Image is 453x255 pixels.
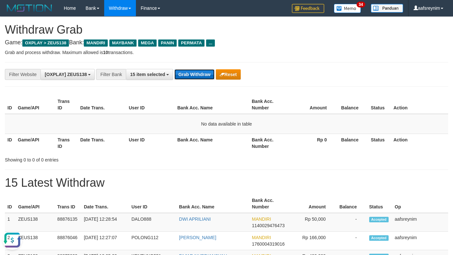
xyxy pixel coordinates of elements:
[5,134,15,152] th: ID
[336,194,367,213] th: Balance
[249,194,289,213] th: Bank Acc. Number
[289,213,336,232] td: Rp 50,000
[252,235,271,240] span: MANDIRI
[55,95,78,114] th: Trans ID
[81,232,129,250] td: [DATE] 12:27:07
[81,194,129,213] th: Date Trans.
[45,72,87,77] span: [OXPLAY] ZEUS138
[371,4,403,13] img: panduan.png
[179,235,216,240] a: [PERSON_NAME]
[22,39,69,47] span: OXPLAY > ZEUS138
[3,3,22,22] button: Open LiveChat chat widget
[16,213,55,232] td: ZEUS138
[55,194,81,213] th: Trans ID
[292,4,324,13] img: Feedback.jpg
[40,69,95,80] button: [OXPLAY] ZEUS138
[78,134,126,152] th: Date Trans.
[109,39,137,47] span: MAYBANK
[252,216,271,222] span: MANDIRI
[392,232,448,250] td: aafsreynim
[5,114,448,134] td: No data available in table
[176,194,249,213] th: Bank Acc. Name
[15,134,55,152] th: Game/API
[175,134,249,152] th: Bank Acc. Name
[158,39,177,47] span: PANIN
[15,95,55,114] th: Game/API
[130,72,165,77] span: 15 item selected
[5,3,54,13] img: MOTION_logo.png
[16,194,55,213] th: Game/API
[55,232,81,250] td: 88876046
[16,232,55,250] td: ZEUS138
[336,213,367,232] td: -
[369,235,389,241] span: Accepted
[126,95,175,114] th: User ID
[216,69,241,80] button: Reset
[5,194,16,213] th: ID
[289,95,337,114] th: Amount
[249,134,289,152] th: Bank Acc. Number
[5,154,184,163] div: Showing 0 to 0 of 0 entries
[289,134,337,152] th: Rp 0
[289,232,336,250] td: Rp 166,000
[129,213,176,232] td: DALO888
[289,194,336,213] th: Amount
[126,69,173,80] button: 15 item selected
[178,39,204,47] span: PERMATA
[5,69,40,80] div: Filter Website
[249,95,289,114] th: Bank Acc. Number
[78,95,126,114] th: Date Trans.
[392,194,448,213] th: Op
[367,194,392,213] th: Status
[81,213,129,232] td: [DATE] 12:28:54
[357,2,365,7] span: 34
[337,95,368,114] th: Balance
[5,49,448,56] p: Grab and process withdraw. Maximum allowed is transactions.
[96,69,126,80] div: Filter Bank
[369,217,389,222] span: Accepted
[334,4,361,13] img: Button%20Memo.svg
[252,223,284,228] span: Copy 1140029476473 to clipboard
[336,232,367,250] td: -
[129,232,176,250] td: POLONG112
[175,95,249,114] th: Bank Acc. Name
[138,39,157,47] span: MEGA
[368,134,391,152] th: Status
[391,134,448,152] th: Action
[5,95,15,114] th: ID
[5,23,448,36] h1: Withdraw Grab
[55,134,78,152] th: Trans ID
[368,95,391,114] th: Status
[84,39,108,47] span: MANDIRI
[5,213,16,232] td: 1
[391,95,448,114] th: Action
[5,176,448,189] h1: 15 Latest Withdraw
[174,69,214,80] button: Grab Withdraw
[55,213,81,232] td: 88876135
[103,50,108,55] strong: 10
[337,134,368,152] th: Balance
[5,39,448,46] h4: Game: Bank:
[206,39,215,47] span: ...
[392,213,448,232] td: aafsreynim
[252,241,284,247] span: Copy 1760004319016 to clipboard
[129,194,176,213] th: User ID
[179,216,211,222] a: DWI APRILIANI
[126,134,175,152] th: User ID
